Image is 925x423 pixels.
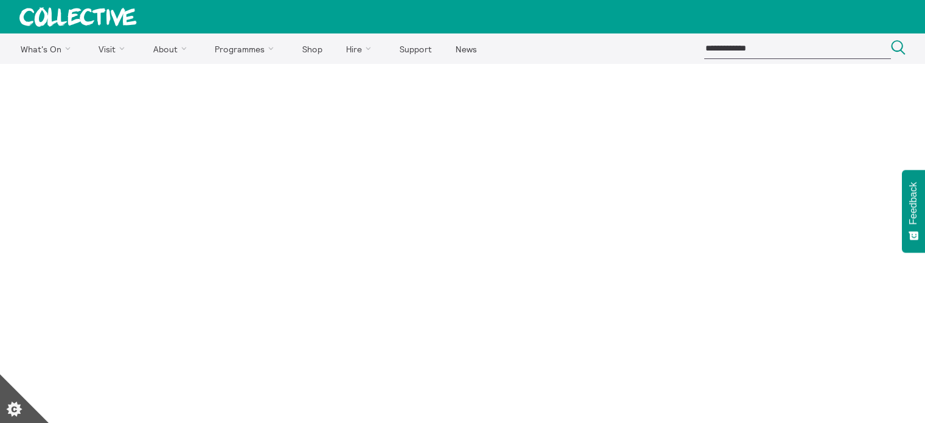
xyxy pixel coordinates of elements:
a: Programmes [204,33,289,64]
a: Shop [291,33,333,64]
a: Support [389,33,442,64]
a: Visit [88,33,140,64]
a: News [445,33,487,64]
span: Feedback [908,182,919,225]
a: What's On [10,33,86,64]
button: Feedback - Show survey [902,170,925,253]
a: Hire [336,33,387,64]
a: About [142,33,202,64]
